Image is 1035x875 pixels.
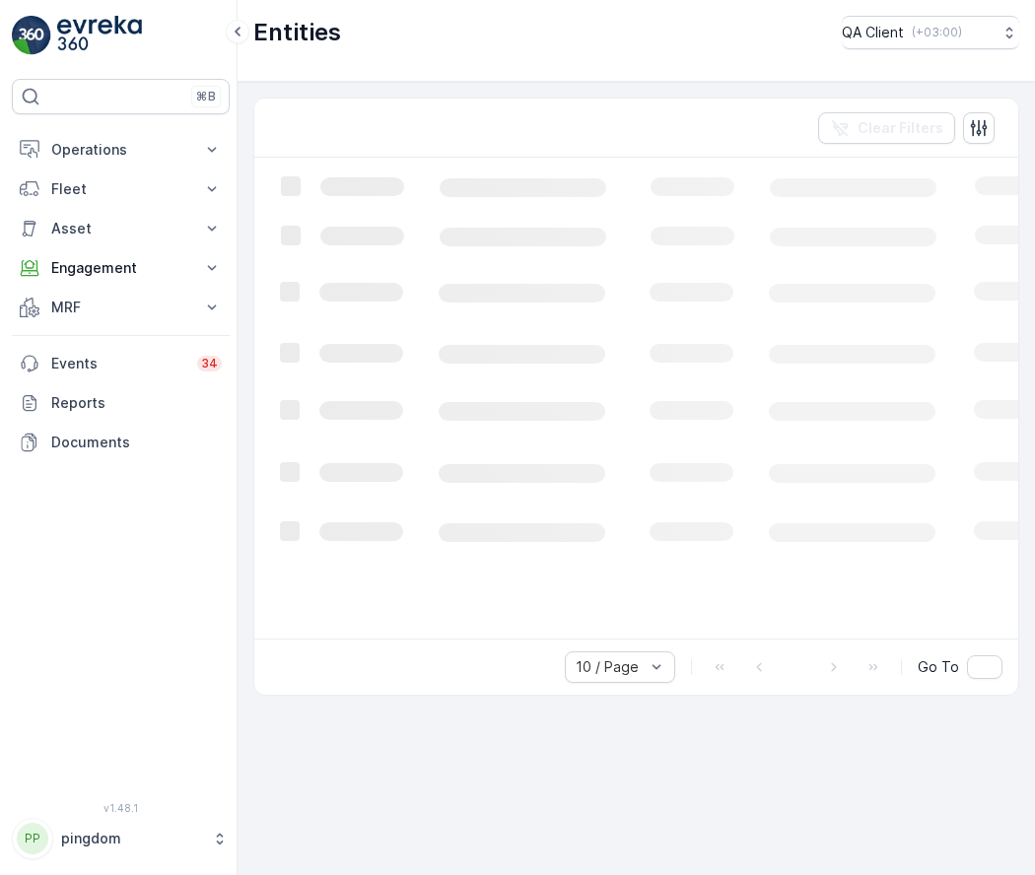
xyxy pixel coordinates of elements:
[842,16,1019,49] button: QA Client(+03:00)
[57,16,142,55] img: logo_light-DOdMpM7g.png
[12,209,230,248] button: Asset
[51,354,185,373] p: Events
[12,130,230,169] button: Operations
[12,169,230,209] button: Fleet
[51,433,222,452] p: Documents
[12,802,230,814] span: v 1.48.1
[196,89,216,104] p: ⌘B
[912,25,962,40] p: ( +03:00 )
[842,23,904,42] p: QA Client
[51,393,222,413] p: Reports
[51,258,190,278] p: Engagement
[858,118,943,138] p: Clear Filters
[818,112,955,144] button: Clear Filters
[17,823,48,854] div: PP
[918,657,959,677] span: Go To
[12,248,230,288] button: Engagement
[12,344,230,383] a: Events34
[12,423,230,462] a: Documents
[12,383,230,423] a: Reports
[201,356,218,371] p: 34
[12,818,230,859] button: PPpingdom
[61,829,202,848] p: pingdom
[12,288,230,327] button: MRF
[51,298,190,317] p: MRF
[51,219,190,238] p: Asset
[51,179,190,199] p: Fleet
[12,16,51,55] img: logo
[51,140,190,160] p: Operations
[253,17,341,48] p: Entities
